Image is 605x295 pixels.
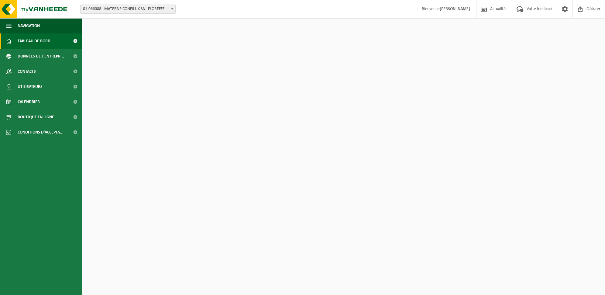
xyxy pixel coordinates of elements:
[18,33,50,49] span: Tableau de bord
[18,49,64,64] span: Données de l'entrepr...
[18,64,36,79] span: Contacts
[18,109,54,125] span: Boutique en ligne
[81,5,175,13] span: 01-066008 - MATERNE CONFILUX SA - FLOREFFE
[80,5,176,14] span: 01-066008 - MATERNE CONFILUX SA - FLOREFFE
[18,18,40,33] span: Navigation
[18,94,40,109] span: Calendrier
[440,7,470,11] strong: [PERSON_NAME]
[18,79,43,94] span: Utilisateurs
[18,125,64,140] span: Conditions d'accepta...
